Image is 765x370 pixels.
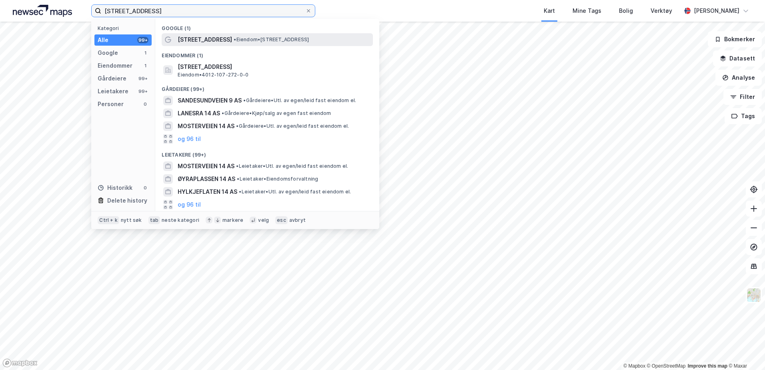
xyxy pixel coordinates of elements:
[98,183,132,193] div: Historikk
[137,37,148,43] div: 99+
[573,6,601,16] div: Mine Tags
[142,101,148,107] div: 0
[142,62,148,69] div: 1
[98,35,108,45] div: Alle
[178,134,201,144] button: og 96 til
[155,145,379,160] div: Leietakere (99+)
[222,110,224,116] span: •
[137,75,148,82] div: 99+
[155,19,379,33] div: Google (1)
[162,217,199,223] div: neste kategori
[723,89,762,105] button: Filter
[237,176,318,182] span: Leietaker • Eiendomsforvaltning
[178,161,234,171] span: MOSTERVEIEN 14 AS
[746,288,761,303] img: Z
[178,35,232,44] span: [STREET_ADDRESS]
[98,99,124,109] div: Personer
[239,189,241,195] span: •
[275,216,288,224] div: esc
[243,97,246,103] span: •
[651,6,672,16] div: Verktøy
[236,123,349,129] span: Gårdeiere • Utl. av egen/leid fast eiendom el.
[236,163,238,169] span: •
[121,217,142,223] div: nytt søk
[98,61,132,70] div: Eiendommer
[688,363,727,369] a: Improve this map
[619,6,633,16] div: Bolig
[178,96,242,105] span: SANDESUNDVEIEN 9 AS
[178,109,220,118] span: LANESRA 14 AS
[178,72,248,78] span: Eiendom • 4012-107-272-0-0
[155,46,379,60] div: Eiendommer (1)
[544,6,555,16] div: Kart
[98,74,126,83] div: Gårdeiere
[2,358,38,368] a: Mapbox homepage
[178,200,201,209] button: og 96 til
[98,48,118,58] div: Google
[236,163,348,169] span: Leietaker • Utl. av egen/leid fast eiendom el.
[623,363,645,369] a: Mapbox
[155,80,379,94] div: Gårdeiere (99+)
[148,216,160,224] div: tab
[243,97,356,104] span: Gårdeiere • Utl. av egen/leid fast eiendom el.
[694,6,739,16] div: [PERSON_NAME]
[107,196,147,205] div: Delete history
[725,108,762,124] button: Tags
[725,332,765,370] iframe: Chat Widget
[715,70,762,86] button: Analyse
[101,5,305,17] input: Søk på adresse, matrikkel, gårdeiere, leietakere eller personer
[222,217,243,223] div: markere
[708,31,762,47] button: Bokmerker
[142,185,148,191] div: 0
[98,25,152,31] div: Kategori
[289,217,306,223] div: avbryt
[234,36,236,42] span: •
[178,174,235,184] span: ØYRAPLASSEN 14 AS
[13,5,72,17] img: logo.a4113a55bc3d86da70a041830d287a7e.svg
[137,88,148,95] div: 99+
[98,86,128,96] div: Leietakere
[236,123,238,129] span: •
[239,189,351,195] span: Leietaker • Utl. av egen/leid fast eiendom el.
[647,363,686,369] a: OpenStreetMap
[178,121,234,131] span: MOSTERVEIEN 14 AS
[234,36,309,43] span: Eiendom • [STREET_ADDRESS]
[222,110,331,117] span: Gårdeiere • Kjøp/salg av egen fast eiendom
[237,176,239,182] span: •
[713,50,762,66] button: Datasett
[142,50,148,56] div: 1
[178,62,370,72] span: [STREET_ADDRESS]
[98,216,119,224] div: Ctrl + k
[258,217,269,223] div: velg
[178,187,237,197] span: HYLKJEFLATEN 14 AS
